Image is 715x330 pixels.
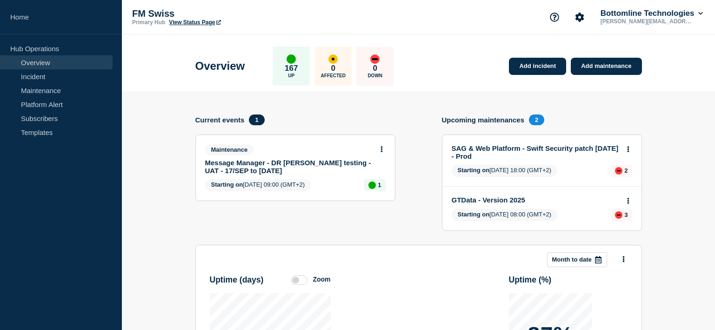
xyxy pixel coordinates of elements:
[378,182,381,189] p: 1
[370,54,380,64] div: down
[599,9,705,18] button: Bottomline Technologies
[205,159,373,175] a: Message Manager - DR [PERSON_NAME] testing - UAT - 17/SEP to [DATE]
[624,211,628,218] p: 3
[599,18,695,25] p: [PERSON_NAME][EMAIL_ADDRESS][DOMAIN_NAME]
[452,209,558,221] span: [DATE] 08:00 (GMT+2)
[615,211,622,219] div: down
[368,182,376,189] div: up
[205,179,311,191] span: [DATE] 09:00 (GMT+2)
[571,58,641,75] a: Add maintenance
[313,276,330,283] div: Zoom
[624,167,628,174] p: 2
[331,64,335,73] p: 0
[368,73,382,78] p: Down
[321,73,346,78] p: Affected
[211,181,243,188] span: Starting on
[195,60,245,73] h1: Overview
[328,54,338,64] div: affected
[132,8,318,19] p: FM Swiss
[547,252,607,267] button: Month to date
[458,167,490,174] span: Starting on
[509,275,552,285] h3: Uptime ( % )
[132,19,165,26] p: Primary Hub
[452,165,558,177] span: [DATE] 18:00 (GMT+2)
[249,114,264,125] span: 1
[288,73,294,78] p: Up
[545,7,564,27] button: Support
[210,275,264,285] h3: Uptime ( days )
[452,144,620,160] a: SAG & Web Platform - Swift Security patch [DATE] - Prod
[529,114,544,125] span: 2
[570,7,589,27] button: Account settings
[615,167,622,175] div: down
[373,64,377,73] p: 0
[205,144,254,155] span: Maintenance
[287,54,296,64] div: up
[195,116,245,124] h4: Current events
[285,64,298,73] p: 167
[452,196,620,204] a: GTData - Version 2025
[509,58,566,75] a: Add incident
[169,19,221,26] a: View Status Page
[552,256,592,263] p: Month to date
[442,116,525,124] h4: Upcoming maintenances
[458,211,490,218] span: Starting on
